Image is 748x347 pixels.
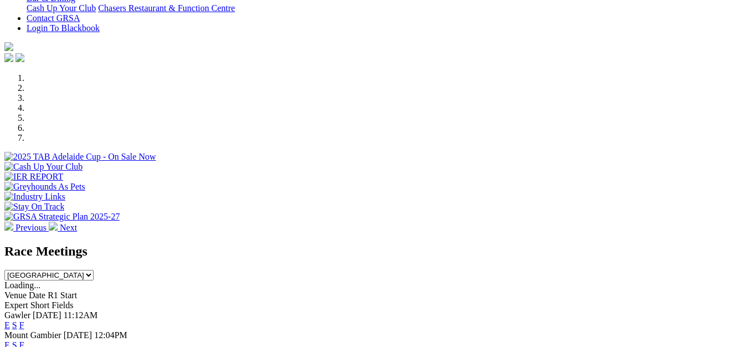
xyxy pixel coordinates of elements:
img: GRSA Strategic Plan 2025-27 [4,212,120,222]
span: Date [29,290,45,300]
span: Loading... [4,280,40,290]
a: Chasers Restaurant & Function Centre [98,3,235,13]
a: Cash Up Your Club [27,3,96,13]
h2: Race Meetings [4,244,744,259]
span: 12:04PM [94,330,127,340]
span: R1 Start [48,290,77,300]
img: Greyhounds As Pets [4,182,85,192]
img: facebook.svg [4,53,13,62]
a: F [19,320,24,330]
img: logo-grsa-white.png [4,42,13,51]
span: Venue [4,290,27,300]
a: Previous [4,223,49,232]
a: Contact GRSA [27,13,80,23]
span: Short [30,300,50,310]
div: Bar & Dining [27,3,744,13]
img: twitter.svg [16,53,24,62]
img: chevron-left-pager-white.svg [4,222,13,231]
a: S [12,320,17,330]
a: Next [49,223,77,232]
span: Gawler [4,310,30,320]
img: chevron-right-pager-white.svg [49,222,58,231]
span: Mount Gambier [4,330,61,340]
a: E [4,320,10,330]
img: Industry Links [4,192,65,202]
img: Cash Up Your Club [4,162,82,172]
span: [DATE] [64,330,92,340]
img: Stay On Track [4,202,64,212]
span: Next [60,223,77,232]
a: Login To Blackbook [27,23,100,33]
span: [DATE] [33,310,61,320]
img: IER REPORT [4,172,63,182]
span: 11:12AM [64,310,98,320]
span: Expert [4,300,28,310]
span: Previous [16,223,47,232]
span: Fields [51,300,73,310]
img: 2025 TAB Adelaide Cup - On Sale Now [4,152,156,162]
